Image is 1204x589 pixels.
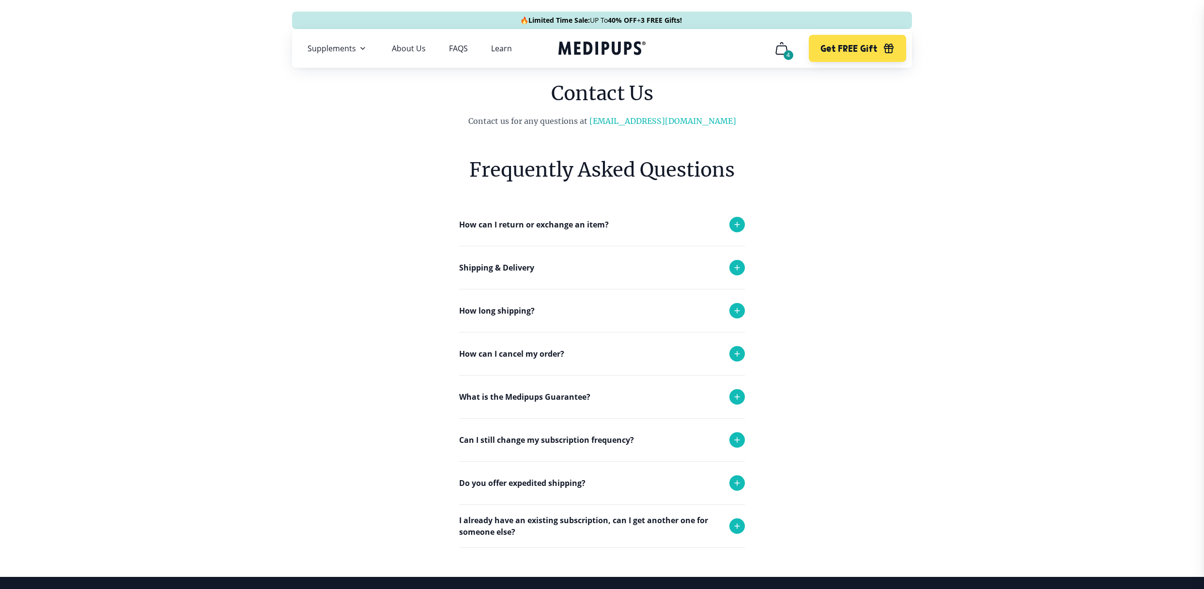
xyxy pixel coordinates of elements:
div: Yes we do! Please reach out to support and we will try to accommodate any request. [459,504,745,555]
p: Shipping & Delivery [459,262,534,273]
button: cart [770,37,793,60]
p: How long shipping? [459,305,535,317]
p: Contact us for any questions at [405,115,799,127]
button: Supplements [308,43,369,54]
div: Each order takes 1-2 business days to be delivered. [459,332,745,371]
a: About Us [392,44,426,53]
p: Do you offer expedited shipping? [459,477,586,489]
div: Any refund request and cancellation are subject to approval and turn around time is 24-48 hours. ... [459,375,745,460]
a: FAQS [449,44,468,53]
div: If you received the wrong product or your product was damaged in transit, we will replace it with... [459,418,745,480]
span: 🔥 UP To + [520,15,682,25]
p: What is the Medipups Guarantee? [459,391,590,403]
a: Learn [491,44,512,53]
h6: Frequently Asked Questions [459,156,745,184]
p: I already have an existing subscription, can I get another one for someone else? [459,514,720,538]
span: Supplements [308,44,356,53]
a: Medipups [558,39,646,59]
span: Get FREE Gift [820,43,877,54]
div: Yes you can. Simply reach out to support and we will adjust your monthly deliveries! [459,461,745,512]
p: Can I still change my subscription frequency? [459,434,634,446]
p: How can I return or exchange an item? [459,219,609,230]
a: [EMAIL_ADDRESS][DOMAIN_NAME] [589,116,736,126]
button: Get FREE Gift [809,35,906,62]
p: How can I cancel my order? [459,348,564,360]
h1: Contact Us [405,79,799,107]
div: 4 [784,50,793,60]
